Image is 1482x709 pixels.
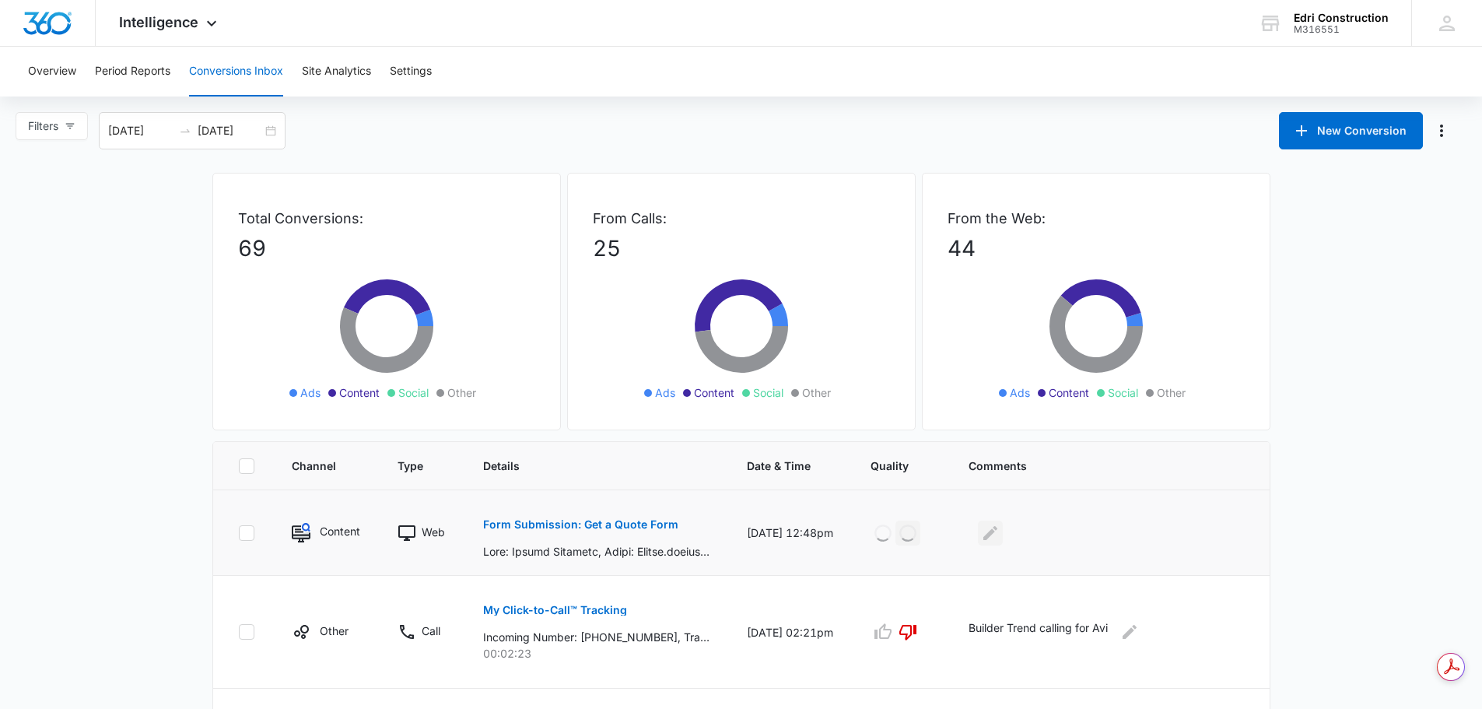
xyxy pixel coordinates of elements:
[189,47,283,97] button: Conversions Inbox
[1010,384,1030,401] span: Ads
[728,576,852,689] td: [DATE] 02:21pm
[320,623,349,639] p: Other
[694,384,734,401] span: Content
[593,232,890,265] p: 25
[747,458,811,474] span: Date & Time
[948,208,1245,229] p: From the Web:
[1157,384,1186,401] span: Other
[119,14,198,30] span: Intelligence
[1279,112,1423,149] button: New Conversion
[802,384,831,401] span: Other
[483,458,687,474] span: Details
[95,47,170,97] button: Period Reports
[728,490,852,576] td: [DATE] 12:48pm
[593,208,890,229] p: From Calls:
[1294,12,1389,24] div: account name
[1117,619,1142,644] button: Edit Comments
[1049,384,1089,401] span: Content
[483,591,627,629] button: My Click-to-Call™ Tracking
[969,619,1108,644] p: Builder Trend calling for Avi
[655,384,675,401] span: Ads
[398,384,429,401] span: Social
[483,605,627,616] p: My Click-to-Call™ Tracking
[398,458,423,474] span: Type
[292,458,338,474] span: Channel
[238,208,535,229] p: Total Conversions:
[447,384,476,401] span: Other
[300,384,321,401] span: Ads
[339,384,380,401] span: Content
[28,118,58,135] span: Filters
[108,122,173,139] input: Start date
[390,47,432,97] button: Settings
[871,458,909,474] span: Quality
[302,47,371,97] button: Site Analytics
[483,519,678,530] p: Form Submission: Get a Quote Form
[179,125,191,137] span: to
[483,506,678,543] button: Form Submission: Get a Quote Form
[969,458,1221,474] span: Comments
[179,125,191,137] span: swap-right
[422,524,445,540] p: Web
[422,623,440,639] p: Call
[28,47,76,97] button: Overview
[1294,24,1389,35] div: account id
[483,543,709,560] p: Lore: Ipsumd Sitametc, Adipi: Elitse.doeiusmodtemporin@utlab.etd, Magna: 1210512388, Aliq Enimadm...
[1108,384,1138,401] span: Social
[948,232,1245,265] p: 44
[198,122,262,139] input: End date
[483,645,709,662] p: 00:02:23
[753,384,783,401] span: Social
[238,232,535,265] p: 69
[1429,118,1454,143] button: Manage Numbers
[320,523,360,539] p: Content
[483,629,709,645] p: Incoming Number: [PHONE_NUMBER], Tracking Number: [PHONE_NUMBER], Ring To: [PHONE_NUMBER], Caller...
[16,112,88,140] button: Filters
[978,521,1003,546] button: Edit Comments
